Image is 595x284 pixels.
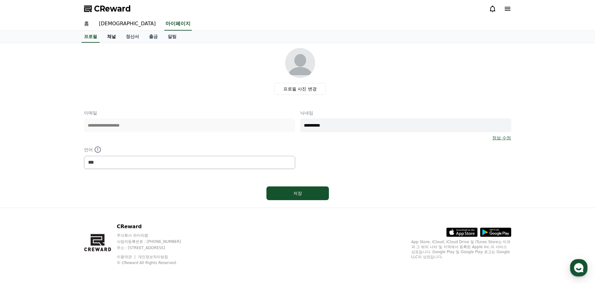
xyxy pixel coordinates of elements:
a: 대화 [41,198,81,213]
p: CReward [117,223,193,230]
a: 홈 [79,17,94,31]
a: 프로필 [82,31,100,43]
p: 닉네임 [300,110,511,116]
span: 대화 [57,207,65,212]
span: CReward [94,4,131,14]
a: 마이페이지 [164,17,192,31]
p: 이메일 [84,110,295,116]
span: 설정 [97,207,104,212]
p: 주식회사 와이피랩 [117,233,193,238]
a: 개인정보처리방침 [138,255,168,259]
a: 출금 [144,31,163,43]
a: CReward [84,4,131,14]
span: 홈 [20,207,23,212]
p: 사업자등록번호 : [PHONE_NUMBER] [117,239,193,244]
p: © CReward All Rights Reserved. [117,260,193,265]
p: 주소 : [STREET_ADDRESS] [117,245,193,250]
div: 저장 [279,190,316,196]
a: 정산서 [121,31,144,43]
a: 홈 [2,198,41,213]
button: 저장 [266,186,329,200]
label: 프로필 사진 변경 [274,83,326,95]
a: [DEMOGRAPHIC_DATA] [94,17,161,31]
a: 이용약관 [117,255,136,259]
a: 정보 수정 [492,135,511,141]
a: 채널 [102,31,121,43]
img: profile_image [285,48,315,78]
p: 언어 [84,146,295,153]
p: App Store, iCloud, iCloud Drive 및 iTunes Store는 미국과 그 밖의 나라 및 지역에서 등록된 Apple Inc.의 서비스 상표입니다. Goo... [411,239,511,259]
a: 설정 [81,198,120,213]
a: 알림 [163,31,181,43]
